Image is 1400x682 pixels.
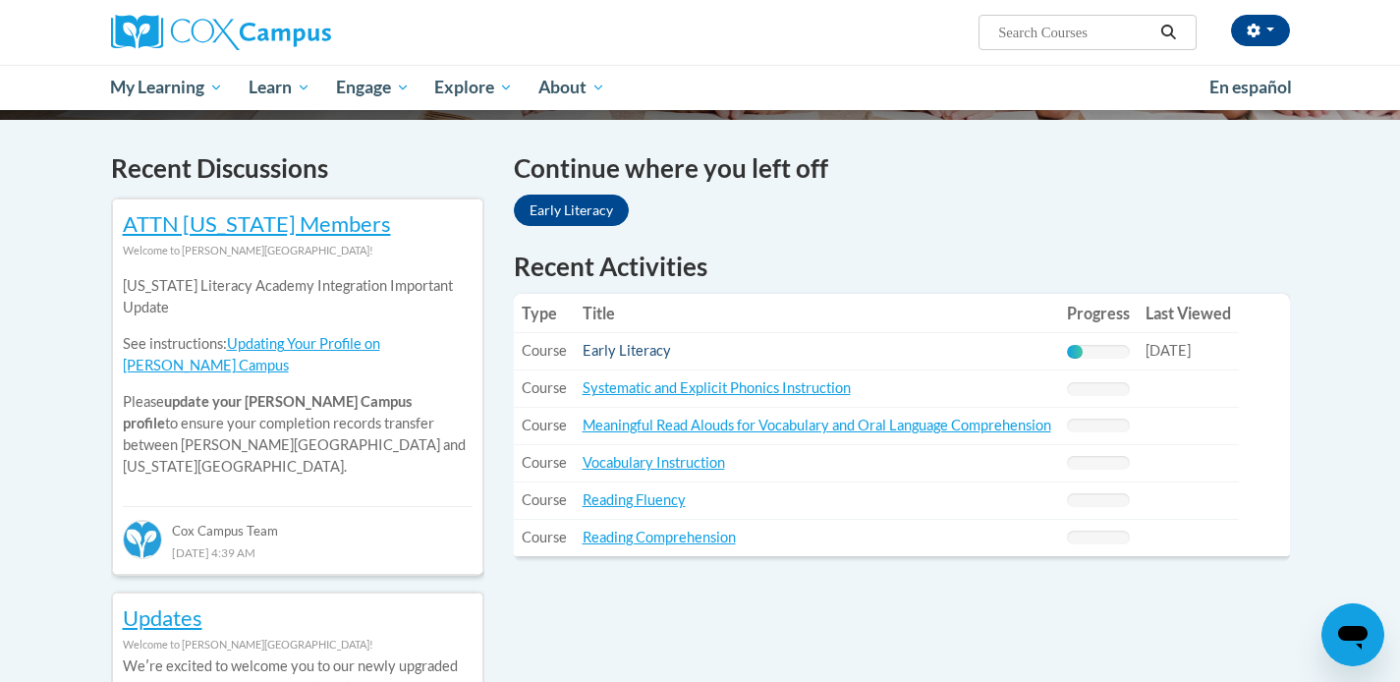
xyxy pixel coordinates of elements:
[1153,21,1183,44] button: Search
[434,76,513,99] span: Explore
[111,149,484,188] h4: Recent Discussions
[583,379,851,396] a: Systematic and Explicit Phonics Instruction
[522,454,567,471] span: Course
[82,65,1319,110] div: Main menu
[522,491,567,508] span: Course
[421,65,526,110] a: Explore
[1197,67,1305,108] a: En español
[522,417,567,433] span: Course
[1138,294,1239,333] th: Last Viewed
[123,520,162,559] img: Cox Campus Team
[123,335,380,373] a: Updating Your Profile on [PERSON_NAME] Campus
[538,76,605,99] span: About
[123,333,473,376] p: See instructions:
[1209,77,1292,97] span: En español
[123,210,391,237] a: ATTN [US_STATE] Members
[111,15,331,50] img: Cox Campus
[123,393,412,431] b: update your [PERSON_NAME] Campus profile
[583,454,725,471] a: Vocabulary Instruction
[583,529,736,545] a: Reading Comprehension
[110,76,223,99] span: My Learning
[583,417,1051,433] a: Meaningful Read Alouds for Vocabulary and Oral Language Comprehension
[514,195,629,226] a: Early Literacy
[98,65,237,110] a: My Learning
[123,240,473,261] div: Welcome to [PERSON_NAME][GEOGRAPHIC_DATA]!
[323,65,422,110] a: Engage
[526,65,618,110] a: About
[123,506,473,541] div: Cox Campus Team
[522,342,567,359] span: Course
[123,261,473,492] div: Please to ensure your completion records transfer between [PERSON_NAME][GEOGRAPHIC_DATA] and [US_...
[123,634,473,655] div: Welcome to [PERSON_NAME][GEOGRAPHIC_DATA]!
[1059,294,1138,333] th: Progress
[514,249,1290,284] h1: Recent Activities
[123,275,473,318] p: [US_STATE] Literacy Academy Integration Important Update
[522,379,567,396] span: Course
[522,529,567,545] span: Course
[236,65,323,110] a: Learn
[575,294,1059,333] th: Title
[1067,345,1083,359] div: Progress, %
[111,15,484,50] a: Cox Campus
[514,294,575,333] th: Type
[1146,342,1191,359] span: [DATE]
[583,491,686,508] a: Reading Fluency
[1231,15,1290,46] button: Account Settings
[249,76,310,99] span: Learn
[996,21,1153,44] input: Search Courses
[1321,603,1384,666] iframe: Button to launch messaging window
[514,149,1290,188] h4: Continue where you left off
[123,541,473,563] div: [DATE] 4:39 AM
[583,342,671,359] a: Early Literacy
[123,604,202,631] a: Updates
[336,76,410,99] span: Engage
